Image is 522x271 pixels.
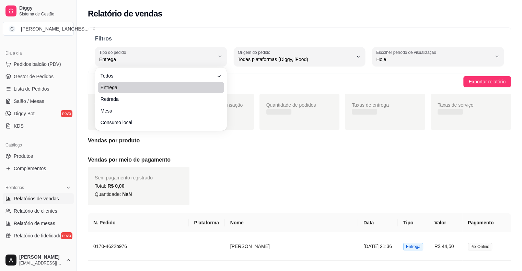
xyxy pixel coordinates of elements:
[95,183,124,189] span: Total:
[9,25,15,32] span: C
[14,220,55,227] span: Relatório de mesas
[14,122,24,129] span: KDS
[468,243,492,250] span: Pix Online
[238,49,272,55] label: Origem do pedido
[3,140,74,151] div: Catálogo
[3,22,74,36] button: Select a team
[14,85,49,92] span: Lista de Pedidos
[358,232,398,261] td: [DATE] 21:36
[398,213,429,232] th: Tipo
[225,213,358,232] th: Nome
[225,232,358,261] td: [PERSON_NAME]
[469,78,506,85] span: Exportar relatório
[376,49,438,55] label: Escolher período de visualização
[101,84,214,91] span: Entrega
[429,213,462,232] th: Valor
[238,56,353,63] span: Todas plataformas (Diggy, iFood)
[14,153,33,160] span: Produtos
[352,102,388,108] span: Taxas de entrega
[95,175,153,180] span: Sem pagamento registrado
[266,102,316,108] span: Quantidade de pedidos
[99,56,214,63] span: Entrega
[14,98,44,105] span: Salão / Mesas
[95,191,132,197] span: Quantidade:
[101,96,214,103] span: Retirada
[14,208,57,214] span: Relatório de clientes
[88,8,162,19] h2: Relatório de vendas
[21,25,89,32] div: [PERSON_NAME] LANCHES ...
[99,49,128,55] label: Tipo do pedido
[5,185,24,190] span: Relatórios
[14,110,35,117] span: Diggy Bot
[122,191,132,197] span: NaN
[189,213,225,232] th: Plataforma
[101,72,214,79] span: Todos
[14,165,46,172] span: Complementos
[376,56,491,63] span: Hoje
[19,11,71,17] span: Sistema de Gestão
[88,213,189,232] th: N. Pedido
[88,137,511,145] h5: Vendas por produto
[107,183,124,189] span: R$ 0,00
[14,195,59,202] span: Relatórios de vendas
[438,102,473,108] span: Taxas de serviço
[88,156,511,164] h5: Vendas por meio de pagamento
[95,35,504,43] p: Filtros
[194,238,211,255] img: diggy
[14,61,61,68] span: Pedidos balcão (PDV)
[462,213,511,232] th: Pagamento
[403,243,423,250] span: Entrega
[3,48,74,59] div: Dia a dia
[14,73,54,80] span: Gestor de Pedidos
[101,107,214,114] span: Mesa
[88,232,189,261] td: 0170-4622b976
[358,213,398,232] th: Data
[19,260,63,266] span: [EMAIL_ADDRESS][DOMAIN_NAME]
[19,254,63,260] span: [PERSON_NAME]
[429,232,462,261] td: R$ 44,50
[19,5,71,11] span: Diggy
[101,119,214,126] span: Consumo local
[14,232,61,239] span: Relatório de fidelidade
